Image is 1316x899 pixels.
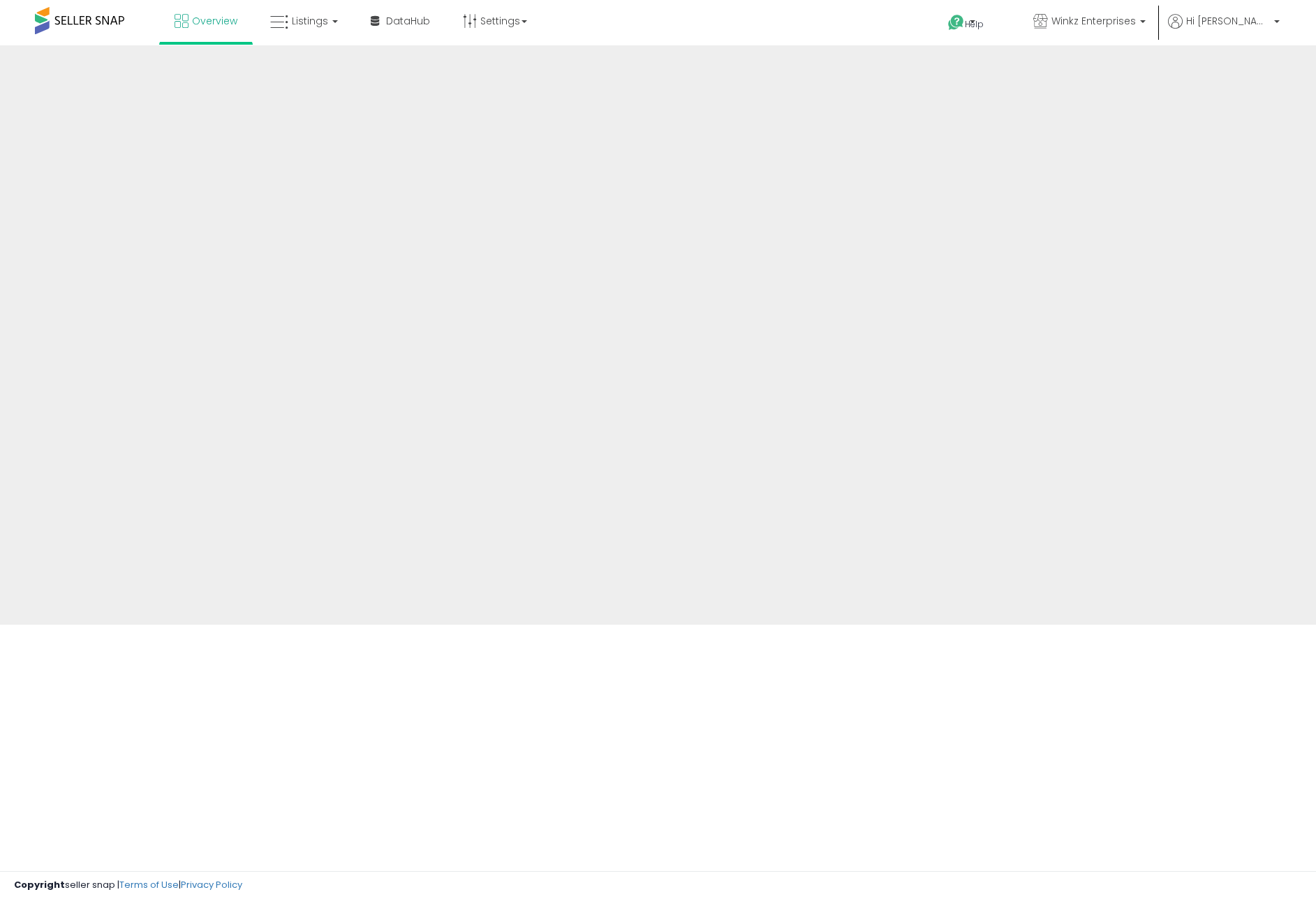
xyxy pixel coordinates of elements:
[965,18,984,30] span: Help
[386,14,430,28] span: DataHub
[937,3,1011,45] a: Help
[192,14,237,28] span: Overview
[1168,14,1280,45] a: Hi [PERSON_NAME]
[1051,14,1136,28] span: Winkz Enterprises
[292,14,328,28] span: Listings
[1186,14,1270,28] span: Hi [PERSON_NAME]
[947,14,965,31] i: Get Help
